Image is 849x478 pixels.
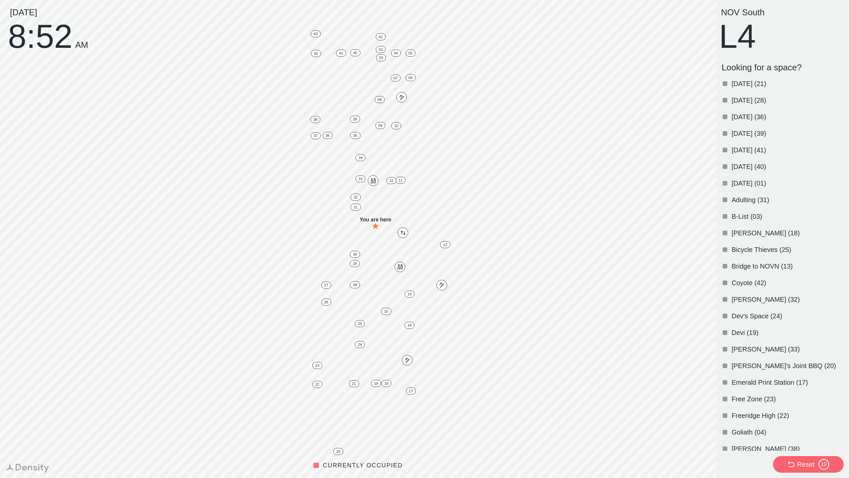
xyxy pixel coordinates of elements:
[732,411,842,420] p: Freeridge High (22)
[732,361,842,370] p: [PERSON_NAME]'s Joint BBQ (20)
[732,245,842,254] p: Bicycle Thieves (25)
[732,195,842,204] p: Adulting (31)
[732,311,842,321] p: Dev's Space (24)
[732,444,842,453] p: [PERSON_NAME] (38)
[732,262,842,271] p: Bridge to NOVN (13)
[732,96,842,105] p: [DATE] (28)
[732,145,842,155] p: [DATE] (41)
[732,295,842,304] p: [PERSON_NAME] (32)
[797,460,814,469] div: Reset
[722,62,844,73] p: Looking for a space?
[732,378,842,387] p: Emerald Print Station (17)
[732,162,842,171] p: [DATE] (40)
[732,212,842,221] p: B-List (03)
[818,461,830,468] div: 10
[732,112,842,121] p: [DATE] (36)
[732,394,842,404] p: Free Zone (23)
[732,328,842,337] p: Devi (19)
[732,345,842,354] p: [PERSON_NAME] (33)
[732,179,842,188] p: [DATE] (01)
[732,278,842,287] p: Coyote (42)
[773,456,844,473] button: Reset10
[732,228,842,238] p: [PERSON_NAME] (18)
[732,79,842,88] p: [DATE] (21)
[732,428,842,437] p: Goliath (04)
[732,129,842,138] p: [DATE] (39)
